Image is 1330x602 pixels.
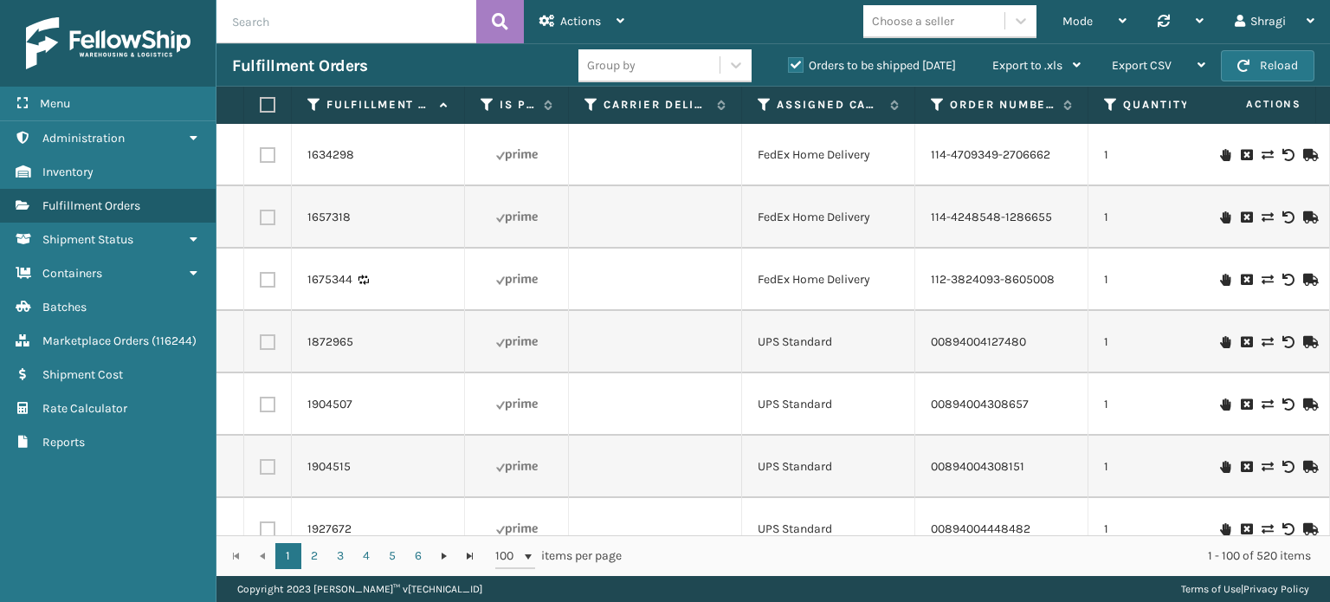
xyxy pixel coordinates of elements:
[646,547,1311,565] div: 1 - 100 of 520 items
[1220,211,1230,223] i: On Hold
[1123,97,1228,113] label: Quantity
[1282,211,1293,223] i: Void Label
[1303,211,1314,223] i: Mark as Shipped
[1241,274,1251,286] i: Cancel Fulfillment Order
[42,300,87,314] span: Batches
[560,14,601,29] span: Actions
[307,146,354,164] a: 1634298
[301,543,327,569] a: 2
[1303,274,1314,286] i: Mark as Shipped
[1282,398,1293,411] i: Void Label
[931,209,1052,226] a: 114-4248548-1286655
[232,55,367,76] h3: Fulfillment Orders
[1282,461,1293,473] i: Void Label
[307,396,352,413] a: 1904507
[1088,186,1262,249] td: 1
[1262,274,1272,286] i: Change shipping
[1088,249,1262,311] td: 1
[1282,523,1293,535] i: Void Label
[931,333,1026,351] a: 00894004127480
[40,96,70,111] span: Menu
[1243,583,1309,595] a: Privacy Policy
[431,543,457,569] a: Go to the next page
[463,549,477,563] span: Go to the last page
[237,576,482,602] p: Copyright 2023 [PERSON_NAME]™ v [TECHNICAL_ID]
[742,373,915,436] td: UPS Standard
[1088,498,1262,560] td: 1
[42,266,102,281] span: Containers
[26,17,190,69] img: logo
[742,436,915,498] td: UPS Standard
[1241,211,1251,223] i: Cancel Fulfillment Order
[742,498,915,560] td: UPS Standard
[275,543,301,569] a: 1
[1241,398,1251,411] i: Cancel Fulfillment Order
[42,401,127,416] span: Rate Calculator
[500,97,535,113] label: Is Prime
[931,396,1029,413] a: 00894004308657
[1088,124,1262,186] td: 1
[742,124,915,186] td: FedEx Home Delivery
[42,367,123,382] span: Shipment Cost
[307,209,351,226] a: 1657318
[872,12,954,30] div: Choose a seller
[152,333,197,348] span: ( 116244 )
[353,543,379,569] a: 4
[327,543,353,569] a: 3
[1220,461,1230,473] i: On Hold
[42,232,133,247] span: Shipment Status
[405,543,431,569] a: 6
[1220,523,1230,535] i: On Hold
[1181,576,1309,602] div: |
[1088,373,1262,436] td: 1
[1262,211,1272,223] i: Change shipping
[950,97,1055,113] label: Order Number
[1088,311,1262,373] td: 1
[1220,149,1230,161] i: On Hold
[1282,149,1293,161] i: Void Label
[457,543,483,569] a: Go to the last page
[1262,398,1272,411] i: Change shipping
[307,333,353,351] a: 1872965
[307,271,352,288] a: 1675344
[931,521,1030,538] a: 00894004448482
[1221,50,1314,81] button: Reload
[1220,336,1230,348] i: On Hold
[1241,336,1251,348] i: Cancel Fulfillment Order
[379,543,405,569] a: 5
[788,58,956,73] label: Orders to be shipped [DATE]
[1220,274,1230,286] i: On Hold
[1262,461,1272,473] i: Change shipping
[42,435,85,450] span: Reports
[307,521,352,538] a: 1927672
[495,543,622,569] span: items per page
[495,547,521,565] span: 100
[1088,436,1262,498] td: 1
[42,165,94,179] span: Inventory
[1303,149,1314,161] i: Mark as Shipped
[1262,336,1272,348] i: Change shipping
[1282,336,1293,348] i: Void Label
[931,146,1050,164] a: 114-4709349-2706662
[777,97,881,113] label: Assigned Carrier Service
[931,458,1024,476] a: 00894004308151
[1262,149,1272,161] i: Change shipping
[42,198,140,213] span: Fulfillment Orders
[326,97,431,113] label: Fulfillment Order Id
[42,131,125,146] span: Administration
[1303,523,1314,535] i: Mark as Shipped
[1262,523,1272,535] i: Change shipping
[742,311,915,373] td: UPS Standard
[42,333,149,348] span: Marketplace Orders
[1191,90,1312,119] span: Actions
[587,56,636,74] div: Group by
[931,271,1055,288] a: 112-3824093-8605008
[992,58,1062,73] span: Export to .xls
[1112,58,1172,73] span: Export CSV
[1282,274,1293,286] i: Void Label
[1220,398,1230,411] i: On Hold
[1241,461,1251,473] i: Cancel Fulfillment Order
[1181,583,1241,595] a: Terms of Use
[742,186,915,249] td: FedEx Home Delivery
[307,458,351,476] a: 1904515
